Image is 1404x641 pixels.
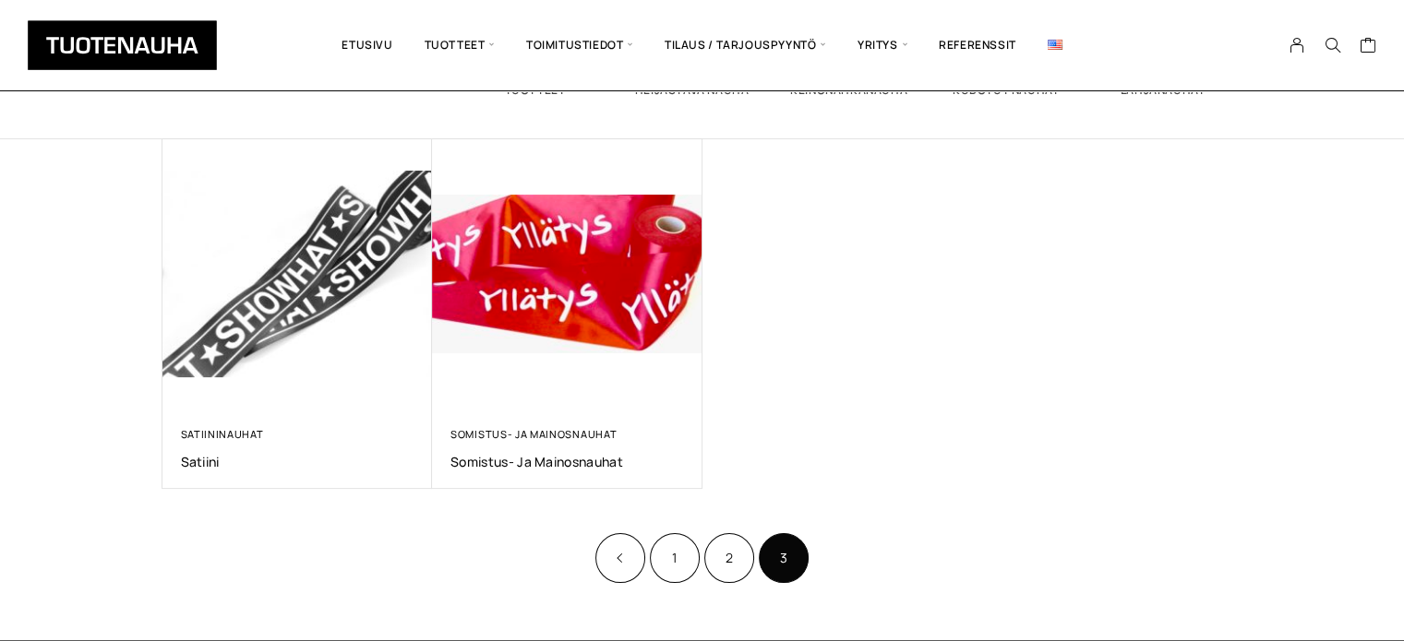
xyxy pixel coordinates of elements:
a: My Account [1279,37,1315,53]
h2: Tuotteet [457,85,614,96]
img: English [1048,40,1062,50]
a: Satiininauhat [181,427,264,441]
span: Yritys [842,14,923,77]
a: Satiini [181,453,414,470]
span: Sivu 3 [759,533,809,583]
h2: Kudotut nauhat [928,85,1085,96]
h2: Heijastava nauha [614,85,771,96]
h2: Keinonahkanauha [771,85,928,96]
a: Sivu 1 [650,533,700,583]
a: Sivu 2 [704,533,754,583]
a: Somistus- ja mainosnauhat [450,427,617,441]
nav: Product Pagination [162,530,1242,585]
a: Referenssit [923,14,1032,77]
a: Cart [1359,36,1376,58]
span: Toimitustiedot [510,14,649,77]
button: Search [1314,37,1350,53]
span: Tilaus / Tarjouspyyntö [649,14,842,77]
img: Tuotenauha Oy [28,20,217,70]
a: Etusivu [326,14,408,77]
h2: Lahjanauhat [1085,85,1242,96]
a: Somistus- ja mainosnauhat [450,453,684,470]
span: Tuotteet [409,14,510,77]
